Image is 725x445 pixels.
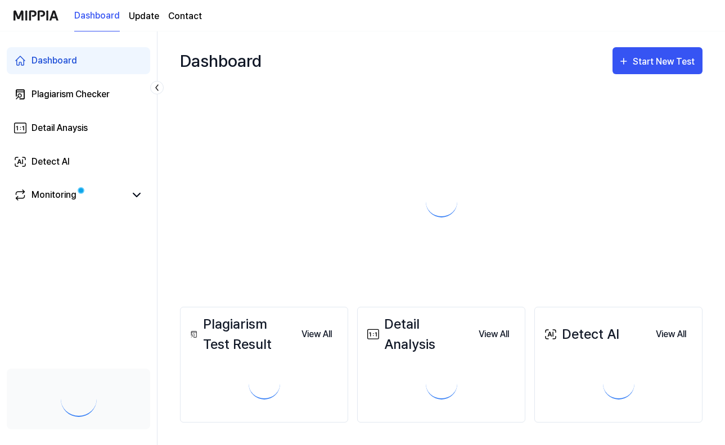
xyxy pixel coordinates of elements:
div: Plagiarism Test Result [187,314,292,355]
div: Detail Analysis [364,314,470,355]
div: Dashboard [180,43,262,79]
a: Plagiarism Checker [7,81,150,108]
div: Detect AI [31,155,70,169]
div: Detail Anaysis [31,121,88,135]
a: Detail Anaysis [7,115,150,142]
a: Detect AI [7,148,150,175]
a: Monitoring [13,188,125,202]
button: View All [647,323,695,346]
button: View All [292,323,341,346]
button: View All [470,323,518,346]
button: Start New Test [613,47,703,74]
a: Dashboard [74,1,120,31]
div: Plagiarism Checker [31,88,110,101]
div: Start New Test [633,55,697,69]
div: Detect AI [542,324,619,344]
a: Contact [168,10,202,23]
a: Dashboard [7,47,150,74]
a: Update [129,10,159,23]
div: Monitoring [31,188,76,202]
div: Dashboard [31,54,77,67]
